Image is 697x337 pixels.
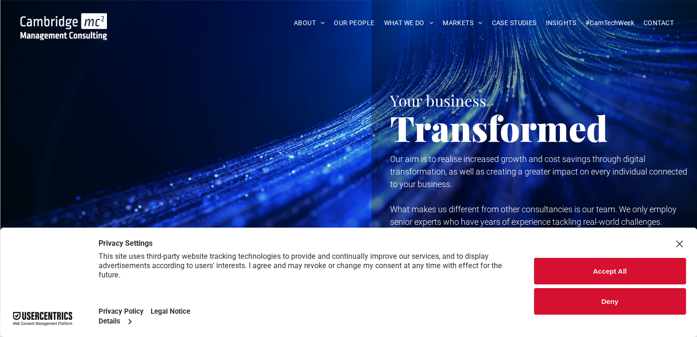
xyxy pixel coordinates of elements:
[541,16,581,30] a: INSIGHTS
[639,16,678,30] a: CONTACT
[438,16,487,30] a: MARKETS
[487,16,541,30] a: CASE STUDIES
[390,104,608,151] span: Transformed
[289,16,330,30] a: ABOUT
[20,14,107,24] a: Your Business Transformed | Cambridge Management Consulting
[390,90,486,110] span: Your business
[20,13,107,40] img: Cambridge MC Logo, digital transformation
[379,16,438,30] a: WHAT WE DO
[390,204,677,227] span: What makes us different from other consultancies is our team. We only employ senior experts who h...
[581,16,639,30] a: #CamTechWeek
[329,16,379,30] a: OUR PEOPLE
[390,154,687,189] span: Our aim is to realise increased growth and cost savings through digital transformation, as well a...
